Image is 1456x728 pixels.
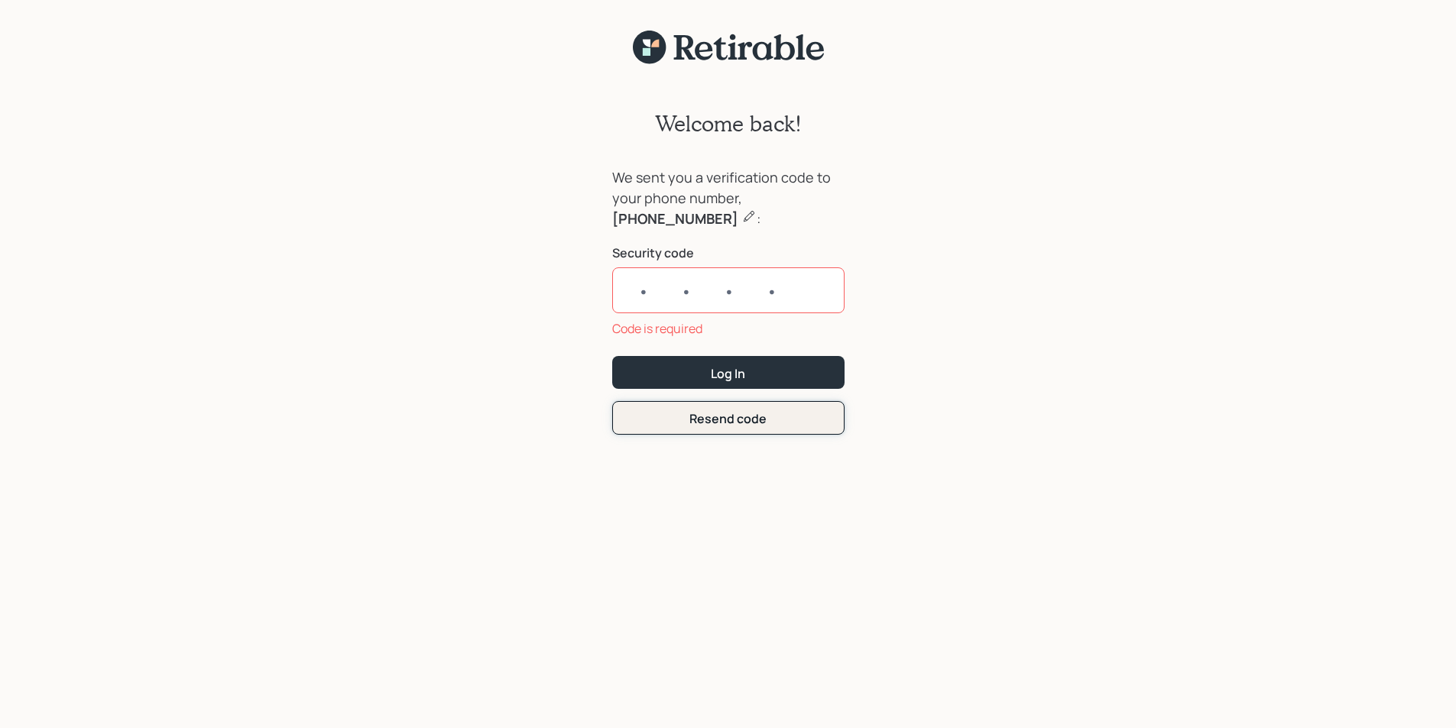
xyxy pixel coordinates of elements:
input: •••• [612,267,845,313]
div: We sent you a verification code to your phone number, : [612,167,845,229]
button: Resend code [612,401,845,434]
div: Log In [711,365,745,382]
div: Resend code [689,410,767,427]
label: Security code [612,244,845,261]
div: Code is required [612,319,845,338]
button: Log In [612,356,845,389]
b: [PHONE_NUMBER] [612,209,738,228]
h2: Welcome back! [655,111,802,137]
